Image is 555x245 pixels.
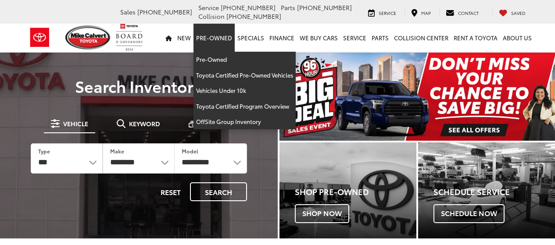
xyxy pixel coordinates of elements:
[369,24,391,52] a: Parts
[439,8,485,17] a: Contact
[433,204,505,223] span: Schedule Now
[193,83,296,99] a: Vehicles Under 10k
[421,10,431,16] span: Map
[458,10,479,16] span: Contact
[193,114,296,129] a: OffSite Group Inventory
[190,182,247,201] button: Search
[418,142,555,238] a: Schedule Service Schedule Now
[137,7,192,16] span: [PHONE_NUMBER]
[193,99,296,114] a: Toyota Certified Program Overview
[511,10,526,16] span: Saved
[63,121,88,127] span: Vehicle
[279,142,416,238] div: Toyota
[405,8,437,17] a: Map
[120,7,136,16] span: Sales
[38,147,50,155] label: Type
[226,12,281,21] span: [PHONE_NUMBER]
[18,77,259,95] h3: Search Inventory
[193,67,296,83] a: Toyota Certified Pre-Owned Vehicles
[235,24,267,52] a: Specials
[267,24,297,52] a: Finance
[65,25,112,50] img: Mike Calvert Toyota
[198,3,219,12] span: Service
[198,12,225,21] span: Collision
[500,24,534,52] a: About Us
[193,24,235,52] a: Pre-Owned
[297,3,352,12] span: [PHONE_NUMBER]
[451,24,500,52] a: Rent a Toyota
[391,24,451,52] a: Collision Center
[153,182,188,201] button: Reset
[23,23,56,52] img: Toyota
[193,52,296,67] a: Pre-Owned
[362,8,403,17] a: Service
[297,24,340,52] a: WE BUY CARS
[295,188,416,196] h4: Shop Pre-Owned
[129,121,160,127] span: Keyword
[163,24,175,52] a: Home
[433,188,555,196] h4: Schedule Service
[221,3,276,12] span: [PHONE_NUMBER]
[379,10,396,16] span: Service
[492,8,532,17] a: My Saved Vehicles
[175,24,193,52] a: New
[279,142,416,238] a: Shop Pre-Owned Shop Now
[281,3,295,12] span: Parts
[418,142,555,238] div: Toyota
[182,147,198,155] label: Model
[340,24,369,52] a: Service
[295,204,349,223] span: Shop Now
[110,147,124,155] label: Make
